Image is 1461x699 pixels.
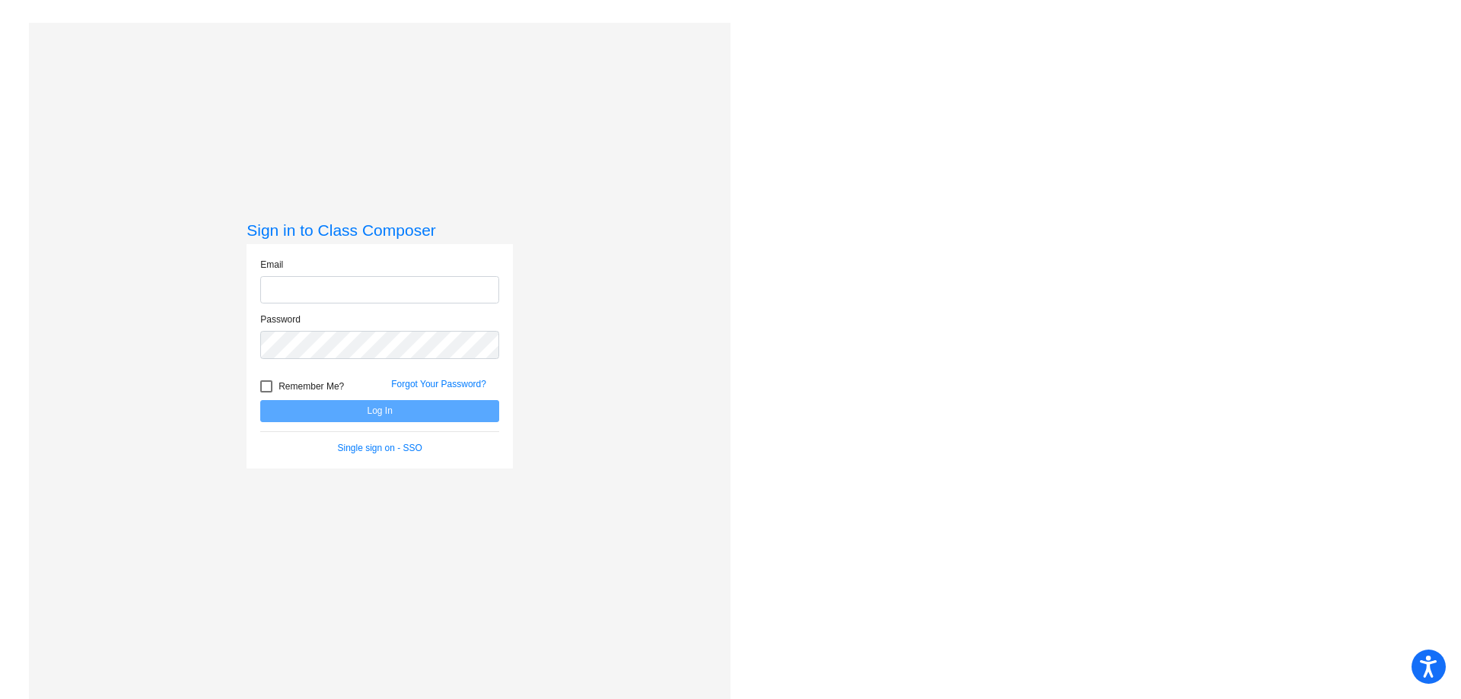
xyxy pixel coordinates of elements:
[391,379,486,389] a: Forgot Your Password?
[260,313,301,326] label: Password
[279,377,344,396] span: Remember Me?
[338,443,422,453] a: Single sign on - SSO
[260,258,283,272] label: Email
[260,400,499,422] button: Log In
[247,221,513,240] h3: Sign in to Class Composer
